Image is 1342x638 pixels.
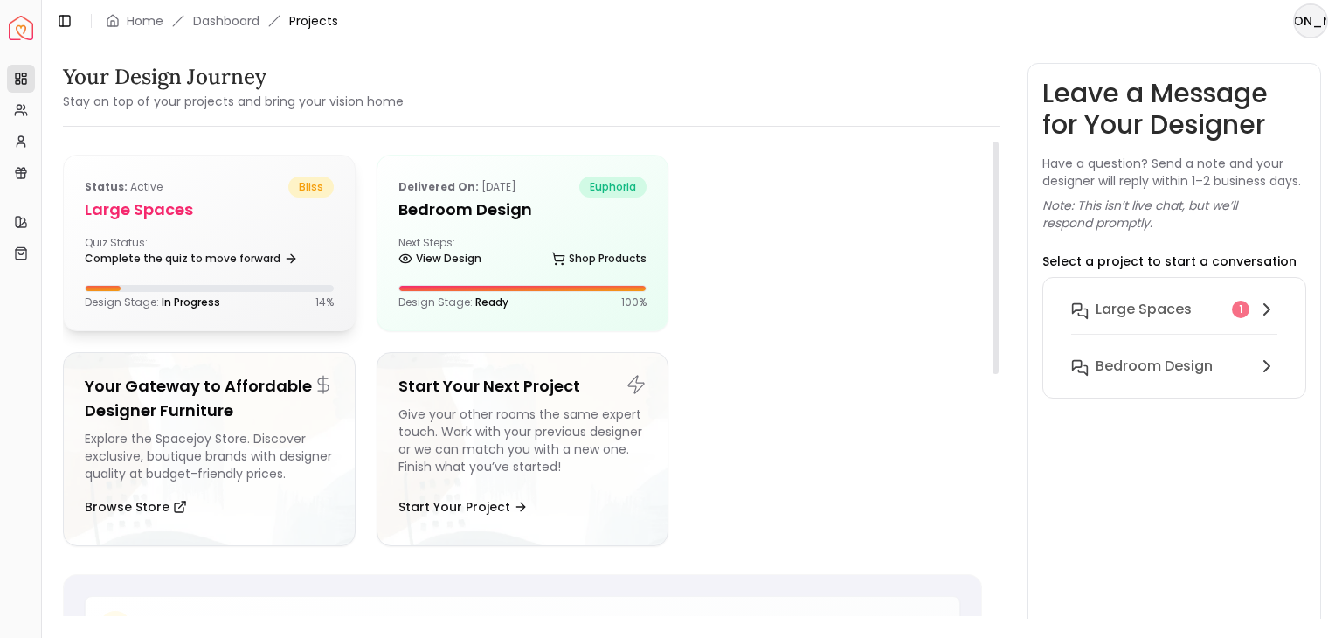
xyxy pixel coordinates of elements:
[85,489,187,524] button: Browse Store
[1042,155,1306,190] p: Have a question? Send a note and your designer will reply within 1–2 business days.
[398,179,479,194] b: Delivered on:
[85,295,220,309] p: Design Stage:
[1096,356,1213,377] h6: Bedroom Design
[85,374,334,423] h5: Your Gateway to Affordable Designer Furniture
[398,177,516,198] p: [DATE]
[398,374,647,399] h5: Start Your Next Project
[621,295,647,309] p: 100 %
[85,430,334,482] div: Explore the Spacejoy Store. Discover exclusive, boutique brands with designer quality at budget-f...
[1232,301,1249,318] div: 1
[63,352,356,546] a: Your Gateway to Affordable Designer FurnitureExplore the Spacejoy Store. Discover exclusive, bout...
[85,177,163,198] p: active
[1042,197,1306,232] p: Note: This isn’t live chat, but we’ll respond promptly.
[398,489,528,524] button: Start Your Project
[475,295,508,309] span: Ready
[1042,253,1297,270] p: Select a project to start a conversation
[398,295,508,309] p: Design Stage:
[398,246,481,271] a: View Design
[9,16,33,40] a: Spacejoy
[63,63,404,91] h3: Your Design Journey
[377,352,669,546] a: Start Your Next ProjectGive your other rooms the same expert touch. Work with your previous desig...
[1293,3,1328,38] button: [PERSON_NAME]
[1295,5,1326,37] span: [PERSON_NAME]
[398,236,647,271] div: Next Steps:
[85,246,298,271] a: Complete the quiz to move forward
[551,246,647,271] a: Shop Products
[1096,299,1192,320] h6: Large Spaces
[315,295,334,309] p: 14 %
[1042,78,1306,141] h3: Leave a Message for Your Designer
[1057,292,1291,349] button: Large Spaces1
[398,198,647,222] h5: Bedroom Design
[9,16,33,40] img: Spacejoy Logo
[162,295,220,309] span: In Progress
[579,177,647,198] span: euphoria
[398,406,647,482] div: Give your other rooms the same expert touch. Work with your previous designer or we can match you...
[1057,349,1291,384] button: Bedroom Design
[127,12,163,30] a: Home
[85,236,202,271] div: Quiz Status:
[106,12,338,30] nav: breadcrumb
[193,12,259,30] a: Dashboard
[289,12,338,30] span: Projects
[85,198,334,222] h5: Large Spaces
[63,93,404,110] small: Stay on top of your projects and bring your vision home
[85,179,128,194] b: Status:
[288,177,334,198] span: bliss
